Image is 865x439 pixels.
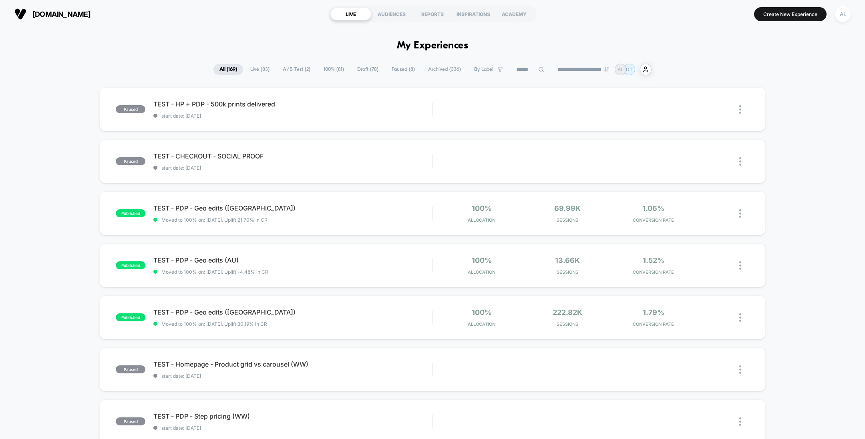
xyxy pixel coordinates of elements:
[553,308,582,317] span: 222.82k
[527,269,608,275] span: Sessions
[161,321,267,327] span: Moved to 100% on: [DATE] . Uplift: 30.19% in CR
[626,66,633,72] p: DT
[527,217,608,223] span: Sessions
[244,64,276,75] span: Live ( 83 )
[153,412,432,420] span: TEST - PDP - Step pricing (WW)
[835,6,851,22] div: AL
[412,8,453,20] div: REPORTS
[468,321,495,327] span: Allocation
[643,256,664,265] span: 1.52%
[613,321,694,327] span: CONVERSION RATE
[527,321,608,327] span: Sessions
[153,360,432,368] span: TEST - Homepage - Product grid vs carousel (WW)
[330,8,371,20] div: LIVE
[12,8,93,20] button: [DOMAIN_NAME]
[116,105,145,113] span: paused
[739,157,741,166] img: close
[116,261,145,269] span: published
[116,157,145,165] span: paused
[32,10,91,18] span: [DOMAIN_NAME]
[153,204,432,212] span: TEST - PDP - Geo edits ([GEOGRAPHIC_DATA])
[153,308,432,316] span: TEST - PDP - Geo edits ([GEOGRAPHIC_DATA])
[371,8,412,20] div: AUDIENCES
[554,204,581,212] span: 69.99k
[754,7,827,21] button: Create New Experience
[116,365,145,373] span: paused
[643,308,664,317] span: 1.79%
[604,67,609,72] img: end
[613,217,694,223] span: CONVERSION RATE
[161,217,268,223] span: Moved to 100% on: [DATE] . Uplift: 21.70% in CR
[116,417,145,425] span: paused
[116,313,145,321] span: published
[472,256,492,265] span: 100%
[474,66,493,72] span: By Label
[318,64,350,75] span: 100% ( 81 )
[468,217,495,223] span: Allocation
[472,308,492,317] span: 100%
[153,165,432,171] span: start date: [DATE]
[161,269,268,275] span: Moved to 100% on: [DATE] . Uplift: -4.48% in CR
[153,425,432,431] span: start date: [DATE]
[153,152,432,160] span: TEST - CHECKOUT - SOCIAL PROOF
[833,6,853,22] button: AL
[422,64,467,75] span: Archived ( 336 )
[739,313,741,322] img: close
[153,373,432,379] span: start date: [DATE]
[494,8,535,20] div: ACADEMY
[739,417,741,426] img: close
[153,113,432,119] span: start date: [DATE]
[386,64,421,75] span: Paused ( 8 )
[116,209,145,217] span: published
[618,66,624,72] p: AL
[213,64,243,75] span: All ( 169 )
[555,256,580,265] span: 13.66k
[277,64,316,75] span: A/B Test ( 2 )
[739,365,741,374] img: close
[453,8,494,20] div: INSPIRATIONS
[153,100,432,108] span: TEST - HP + PDP - 500k prints delivered
[14,8,26,20] img: Visually logo
[739,209,741,218] img: close
[153,256,432,264] span: TEST - PDP - Geo edits (AU)
[472,204,492,212] span: 100%
[351,64,384,75] span: Draft ( 78 )
[739,261,741,270] img: close
[397,40,469,52] h1: My Experiences
[613,269,694,275] span: CONVERSION RATE
[468,269,495,275] span: Allocation
[642,204,664,212] span: 1.06%
[739,105,741,114] img: close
